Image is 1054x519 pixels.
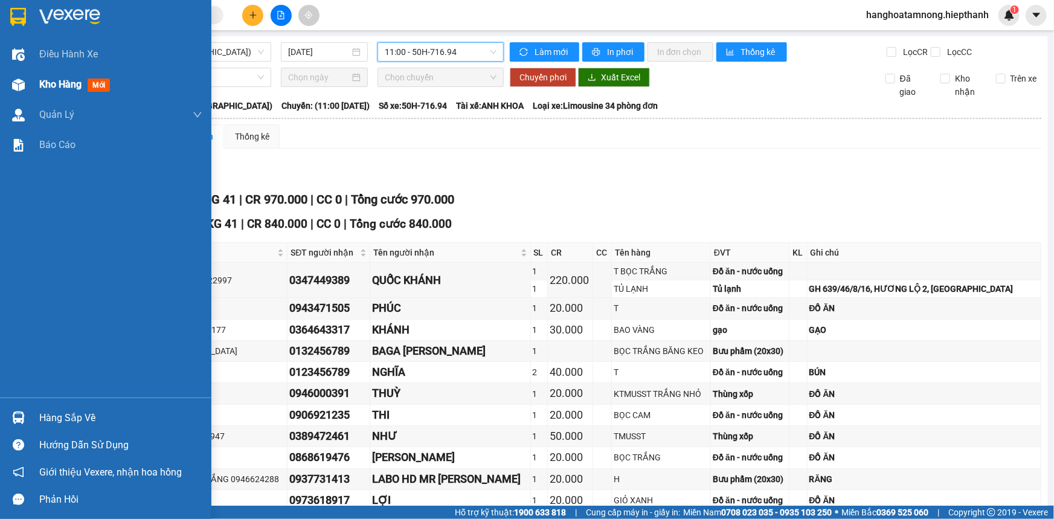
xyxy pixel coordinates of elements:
[156,323,286,337] div: BÌNH 0358403177
[713,323,787,337] div: gạo
[288,426,370,447] td: 0389472461
[809,301,1039,315] div: ĐỒ ĂN
[372,272,529,289] div: QUỐC KHÁNH
[39,465,182,480] span: Giới thiệu Vexere, nhận hoa hồng
[809,387,1039,401] div: ĐỒ ĂN
[289,471,368,488] div: 0937731413
[12,79,25,91] img: warehouse-icon
[809,494,1039,507] div: ĐỒ ĂN
[550,321,591,338] div: 30.000
[156,472,286,486] div: NK QUANG THẮNG 0946624288
[156,387,286,401] div: BẤU
[372,471,529,488] div: LABO HD MR [PERSON_NAME]
[317,217,341,231] span: CC 0
[533,366,545,379] div: 2
[289,364,368,381] div: 0123456789
[39,79,82,90] span: Kho hàng
[614,472,709,486] div: H
[726,48,736,57] span: bar-chart
[614,366,709,379] div: T
[310,192,313,207] span: |
[1006,72,1042,85] span: Trên xe
[575,506,577,519] span: |
[372,385,529,402] div: THUỲ
[809,366,1039,379] div: BÚN
[510,68,576,87] button: Chuyển phơi
[372,492,529,509] div: LỢI
[288,447,370,468] td: 0868619476
[39,409,202,427] div: Hàng sắp về
[239,192,242,207] span: |
[235,130,269,143] div: Thống kê
[533,387,545,401] div: 1
[372,300,529,317] div: PHÚC
[586,506,680,519] span: Cung cấp máy in - giấy in:
[950,72,986,98] span: Kho nhận
[247,217,307,231] span: CR 840.000
[550,385,591,402] div: 20.000
[351,192,454,207] span: Tổng cước 970.000
[370,263,531,298] td: QUỐC KHÁNH
[317,192,342,207] span: CC 0
[550,272,591,289] div: 220.000
[533,301,545,315] div: 1
[372,449,529,466] div: [PERSON_NAME]
[519,48,530,57] span: sync
[614,344,709,358] div: BỌC TRẮNG BĂNG KEO
[550,471,591,488] div: 20.000
[456,99,524,112] span: Tài xế: ANH KHOA
[157,246,275,259] span: Người gửi
[370,469,531,490] td: LABO HD MR ĐÔ
[289,385,368,402] div: 0946000391
[614,430,709,443] div: TMUSST
[535,45,570,59] span: Làm mới
[550,407,591,424] div: 20.000
[288,341,370,362] td: 0132456789
[592,48,602,57] span: printer
[370,383,531,404] td: THUỲ
[288,405,370,426] td: 0906921235
[716,42,787,62] button: bar-chartThống kê
[533,323,545,337] div: 1
[288,469,370,490] td: 0937731413
[533,430,545,443] div: 1
[614,301,709,315] div: T
[713,472,787,486] div: Bưu phẩm (20x30)
[39,491,202,509] div: Phản hồi
[372,343,529,359] div: BAGA [PERSON_NAME]
[350,217,452,231] span: Tổng cước 840.000
[372,364,529,381] div: NGHĨA
[721,508,832,517] strong: 0708 023 035 - 0935 103 250
[711,243,789,263] th: ĐVT
[713,494,787,507] div: Đồ ăn - nước uống
[648,42,713,62] button: In đơn chọn
[304,11,313,19] span: aim
[289,272,368,289] div: 0347449389
[614,494,709,507] div: GIỎ XANH
[373,246,518,259] span: Tên người nhận
[385,43,496,61] span: 11:00 - 50H-716.94
[809,472,1039,486] div: RĂNG
[370,362,531,383] td: NGHĨA
[156,451,286,464] div: TOÀN
[289,321,368,338] div: 0364643317
[1031,10,1042,21] span: caret-down
[809,451,1039,464] div: ĐỒ ĂN
[550,428,591,445] div: 50.000
[937,506,939,519] span: |
[809,408,1039,422] div: ĐỒ ĂN
[344,217,347,231] span: |
[607,45,635,59] span: In phơi
[713,344,787,358] div: Bưu phẩm (20x30)
[510,42,579,62] button: syncLàm mới
[39,436,202,454] div: Hướng dẫn sử dụng
[187,192,236,207] span: Số KG 41
[370,405,531,426] td: THI
[713,430,787,443] div: Thùng xốp
[1026,5,1047,26] button: caret-down
[370,298,531,319] td: PHÚC
[713,366,787,379] div: Đồ ăn - nước uống
[1012,5,1017,14] span: 1
[601,71,640,84] span: Xuất Excel
[856,7,998,22] span: hanghoatamnong.hiepthanh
